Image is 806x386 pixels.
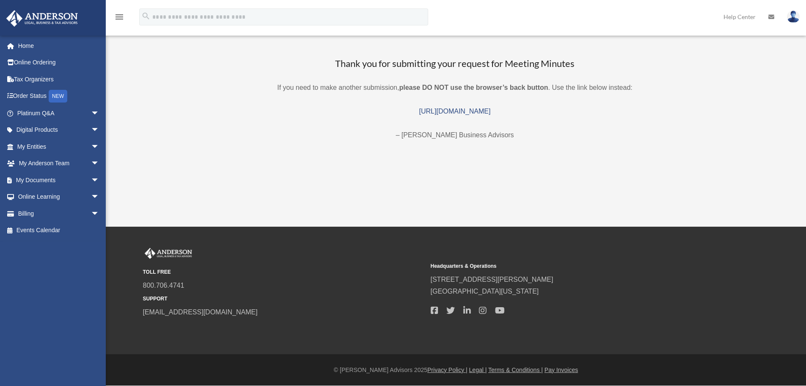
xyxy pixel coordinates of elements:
i: search [141,11,151,21]
a: Online Ordering [6,54,112,71]
small: TOLL FREE [143,268,425,277]
span: arrow_drop_down [91,205,108,222]
b: please DO NOT use the browser’s back button [399,84,548,91]
span: arrow_drop_down [91,155,108,172]
a: Platinum Q&Aarrow_drop_down [6,105,112,122]
a: [URL][DOMAIN_NAME] [419,108,491,115]
a: Terms & Conditions | [488,367,543,373]
a: [EMAIL_ADDRESS][DOMAIN_NAME] [143,308,258,316]
img: Anderson Advisors Platinum Portal [143,248,194,259]
a: My Entitiesarrow_drop_down [6,138,112,155]
a: Home [6,37,112,54]
a: Digital Productsarrow_drop_down [6,122,112,139]
img: User Pic [787,11,800,23]
a: My Documentsarrow_drop_down [6,172,112,189]
span: arrow_drop_down [91,138,108,156]
p: – [PERSON_NAME] Business Advisors [139,129,771,141]
small: SUPPORT [143,294,425,303]
i: menu [114,12,124,22]
span: arrow_drop_down [91,172,108,189]
div: © [PERSON_NAME] Advisors 2025 [106,365,806,375]
small: Headquarters & Operations [431,262,712,271]
a: Legal | [469,367,487,373]
a: Pay Invoices [545,367,578,373]
a: menu [114,15,124,22]
a: Order StatusNEW [6,88,112,105]
p: If you need to make another submission, . Use the link below instead: [139,82,771,94]
a: [STREET_ADDRESS][PERSON_NAME] [431,276,553,283]
a: Billingarrow_drop_down [6,205,112,222]
h3: Thank you for submitting your request for Meeting Minutes [139,57,771,70]
a: My Anderson Teamarrow_drop_down [6,155,112,172]
a: 800.706.4741 [143,282,184,289]
a: [GEOGRAPHIC_DATA][US_STATE] [431,288,539,295]
a: Events Calendar [6,222,112,239]
span: arrow_drop_down [91,105,108,122]
a: Online Learningarrow_drop_down [6,189,112,205]
span: arrow_drop_down [91,189,108,206]
img: Anderson Advisors Platinum Portal [4,10,80,27]
a: Tax Organizers [6,71,112,88]
div: NEW [49,90,67,103]
a: Privacy Policy | [427,367,468,373]
span: arrow_drop_down [91,122,108,139]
